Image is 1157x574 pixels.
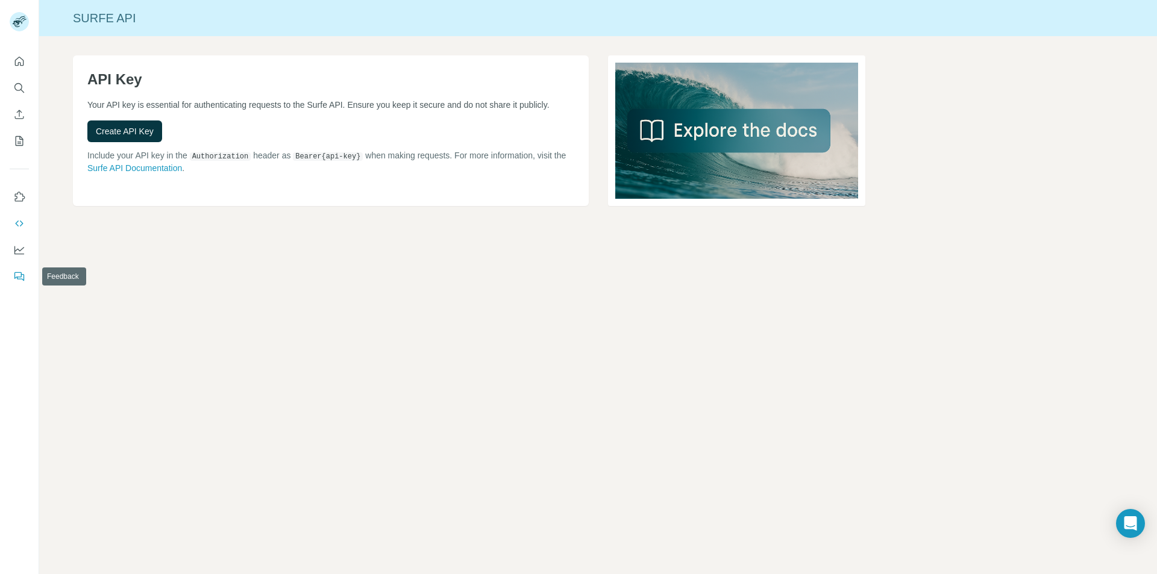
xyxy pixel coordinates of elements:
button: My lists [10,130,29,152]
code: Authorization [190,152,251,161]
div: Open Intercom Messenger [1116,509,1145,538]
a: Surfe API Documentation [87,163,182,173]
code: Bearer {api-key} [293,152,363,161]
button: Feedback [10,266,29,287]
p: Include your API key in the header as when making requests. For more information, visit the . [87,149,574,174]
button: Enrich CSV [10,104,29,125]
button: Dashboard [10,239,29,261]
button: Use Surfe API [10,213,29,234]
p: Your API key is essential for authenticating requests to the Surfe API. Ensure you keep it secure... [87,99,574,111]
button: Search [10,77,29,99]
button: Create API Key [87,120,162,142]
button: Quick start [10,51,29,72]
span: Create API Key [96,125,154,137]
button: Use Surfe on LinkedIn [10,186,29,208]
div: Surfe API [39,10,1157,27]
h1: API Key [87,70,574,89]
